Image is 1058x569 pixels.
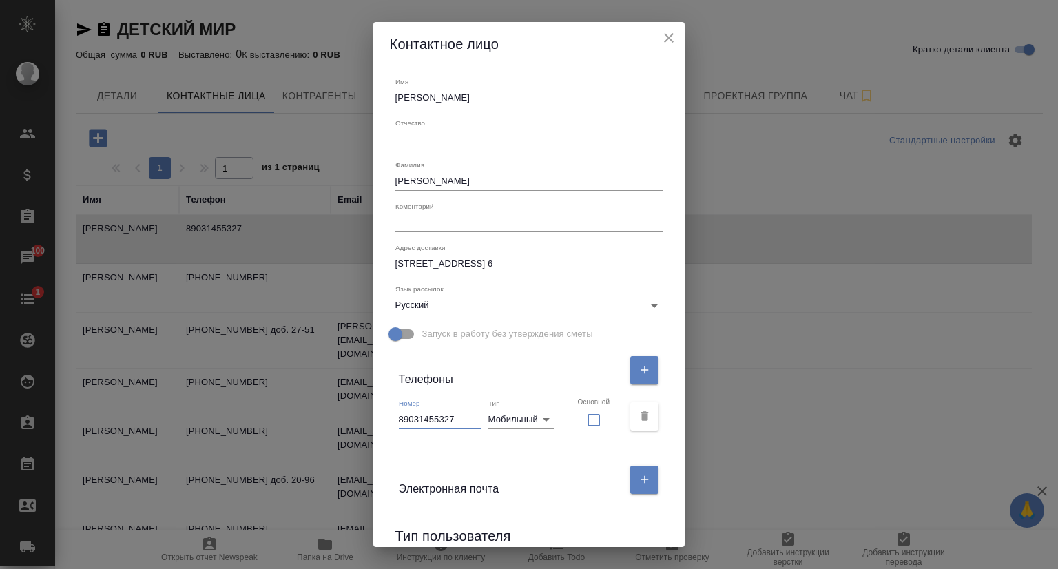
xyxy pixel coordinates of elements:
label: Имя [395,79,408,85]
span: Запуск в работу без утверждения сметы [422,327,593,341]
button: Редактировать [630,466,658,494]
div: Электронная почта [399,462,623,497]
h6: Тип пользователя [395,525,511,547]
label: Язык рассылок [395,286,444,293]
span: Контактное лицо [390,37,499,52]
label: Тип [488,400,500,406]
div: Мобильный [488,410,554,429]
p: Основной [578,399,610,406]
label: Коментарий [395,203,434,210]
div: Русский [395,296,663,315]
button: close [658,28,679,48]
button: Редактировать [630,356,658,384]
label: Фамилия [395,161,424,168]
label: Отчество [395,120,425,127]
label: Номер [399,400,419,406]
textarea: [STREET_ADDRESS] 6 [395,258,663,269]
div: Телефоны [399,353,623,388]
label: Адрес доставки [395,245,446,251]
button: Удалить [630,402,658,431]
